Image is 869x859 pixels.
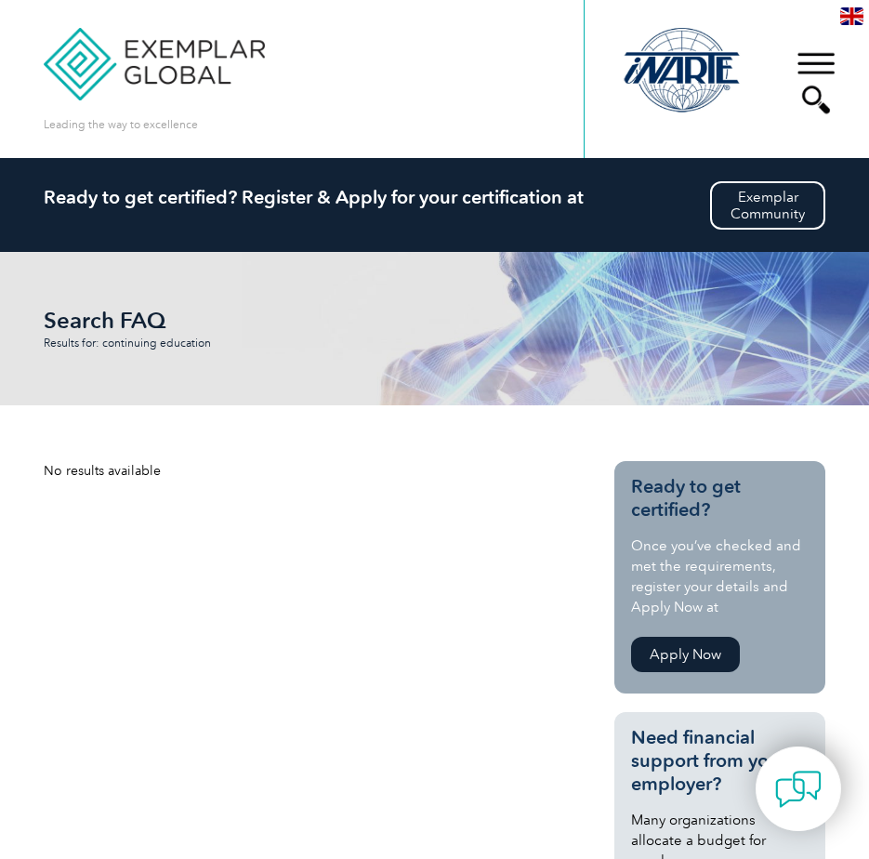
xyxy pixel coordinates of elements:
p: Once you’ve checked and met the requirements, register your details and Apply Now at [631,535,809,617]
h1: Search FAQ [44,308,323,333]
img: en [840,7,863,25]
a: ExemplarCommunity [710,181,825,230]
p: Leading the way to excellence [44,114,198,135]
img: contact-chat.png [775,766,822,813]
h3: Need financial support from your employer? [631,726,809,796]
div: No results available [44,461,591,481]
a: Apply Now [631,637,740,672]
h3: Ready to get certified? [631,475,809,522]
p: Results for: continuing education [44,337,304,350]
h2: Ready to get certified? Register & Apply for your certification at [44,186,826,208]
